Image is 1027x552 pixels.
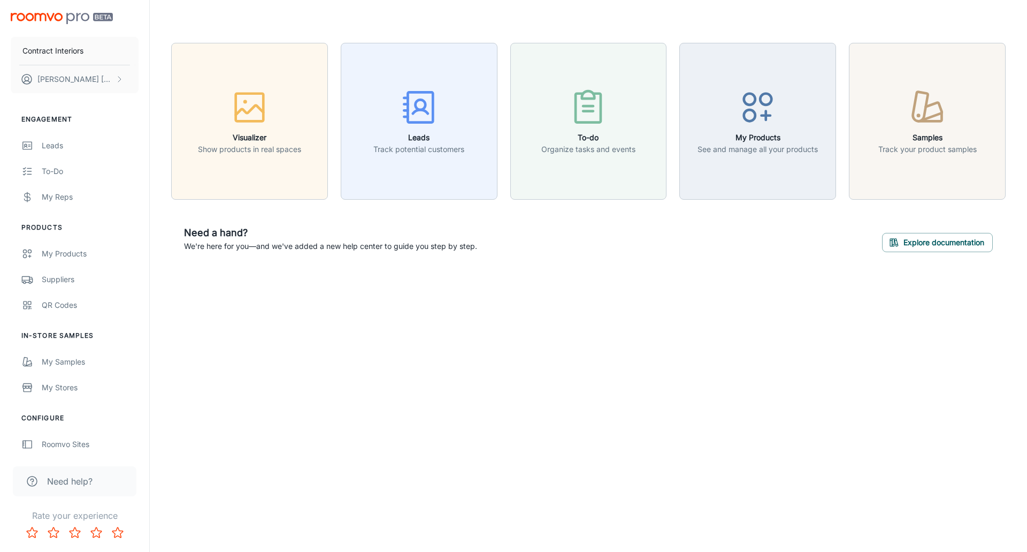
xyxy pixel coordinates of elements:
h6: Visualizer [198,132,301,143]
p: See and manage all your products [698,143,818,155]
div: To-do [42,165,139,177]
p: [PERSON_NAME] [PERSON_NAME] [37,73,113,85]
img: Roomvo PRO Beta [11,13,113,24]
button: My ProductsSee and manage all your products [679,43,836,200]
a: My ProductsSee and manage all your products [679,115,836,126]
p: Track your product samples [878,143,977,155]
div: My Reps [42,191,139,203]
div: Suppliers [42,274,139,285]
p: Track potential customers [373,143,464,155]
button: Contract Interiors [11,37,139,65]
p: Show products in real spaces [198,143,301,155]
button: LeadsTrack potential customers [341,43,497,200]
p: Contract Interiors [22,45,83,57]
button: [PERSON_NAME] [PERSON_NAME] [11,65,139,93]
h6: To-do [541,132,635,143]
button: To-doOrganize tasks and events [510,43,667,200]
p: We're here for you—and we've added a new help center to guide you step by step. [184,240,477,252]
h6: Leads [373,132,464,143]
a: SamplesTrack your product samples [849,115,1006,126]
button: VisualizerShow products in real spaces [171,43,328,200]
a: Explore documentation [882,236,993,247]
h6: Need a hand? [184,225,477,240]
button: Explore documentation [882,233,993,252]
a: To-doOrganize tasks and events [510,115,667,126]
div: Leads [42,140,139,152]
h6: Samples [878,132,977,143]
h6: My Products [698,132,818,143]
button: SamplesTrack your product samples [849,43,1006,200]
div: QR Codes [42,299,139,311]
div: My Products [42,248,139,260]
a: LeadsTrack potential customers [341,115,497,126]
p: Organize tasks and events [541,143,635,155]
